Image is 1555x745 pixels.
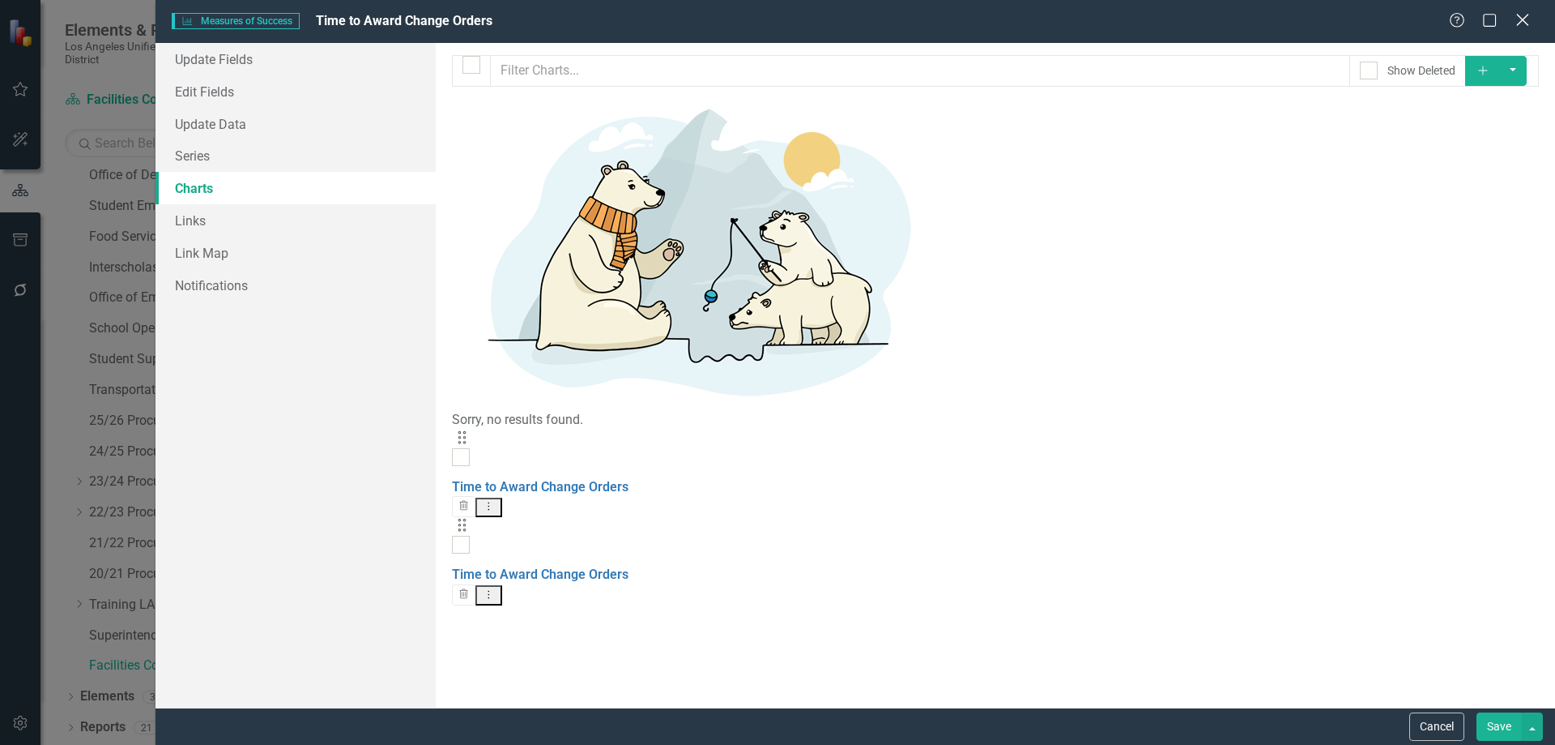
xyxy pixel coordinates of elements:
div: Sorry, no results found. [452,411,1539,430]
img: No results found [452,87,938,411]
a: Series [155,139,436,172]
a: Notifications [155,269,436,302]
button: Save [1476,713,1522,741]
a: Links [155,204,436,237]
a: Link Map [155,237,436,269]
span: Measures of Success [172,13,300,29]
a: Time to Award Change Orders [452,479,628,495]
a: Time to Award Change Orders [452,567,628,582]
a: Update Fields [155,43,436,75]
a: Update Data [155,108,436,140]
span: Time to Award Change Orders [316,13,492,28]
input: Filter Charts... [490,55,1351,87]
div: Show Deleted [1387,62,1455,79]
button: Cancel [1409,713,1464,741]
a: Charts [155,172,436,204]
a: Edit Fields [155,75,436,108]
